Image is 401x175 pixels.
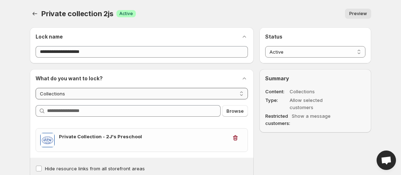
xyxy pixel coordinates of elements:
span: Private collection 2js [41,9,114,18]
h2: What do you want to lock? [36,75,103,82]
div: Open chat [377,151,396,170]
button: Browse [222,105,248,117]
h2: Lock name [36,33,63,40]
button: Back [30,9,40,19]
h2: Summary [265,75,365,82]
dt: Type : [265,97,288,111]
dd: Allow selected customers [290,97,345,111]
dd: Show a message [292,112,347,127]
button: Preview [345,9,371,19]
dd: Collections [290,88,345,95]
h2: Status [265,33,365,40]
dt: Restricted customers: [265,112,290,127]
span: Hide resource links from all storefront areas [45,166,145,171]
span: Browse [226,107,244,115]
span: Preview [349,11,367,17]
span: Active [119,11,133,17]
h3: Private Collection - 2J's Preschool [59,133,227,140]
dt: Content : [265,88,288,95]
